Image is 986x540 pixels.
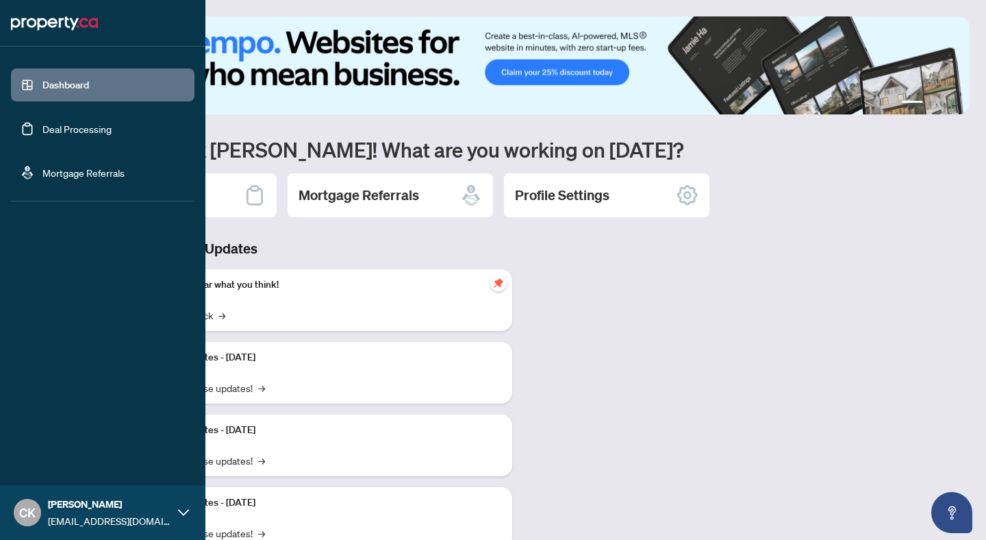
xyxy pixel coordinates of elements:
[928,101,934,106] button: 2
[48,497,171,512] span: [PERSON_NAME]
[48,513,171,528] span: [EMAIL_ADDRESS][DOMAIN_NAME]
[258,453,265,468] span: →
[42,167,125,179] a: Mortgage Referrals
[19,503,36,522] span: CK
[11,12,98,34] img: logo
[144,278,501,293] p: We want to hear what you think!
[42,79,89,91] a: Dashboard
[144,495,501,511] p: Platform Updates - [DATE]
[42,123,112,135] a: Deal Processing
[931,492,972,533] button: Open asap
[299,186,419,205] h2: Mortgage Referrals
[144,423,501,438] p: Platform Updates - [DATE]
[71,239,512,258] h3: Brokerage & Industry Updates
[490,275,507,291] span: pushpin
[939,101,945,106] button: 3
[144,350,501,365] p: Platform Updates - [DATE]
[901,101,923,106] button: 1
[218,308,225,323] span: →
[71,16,970,114] img: Slide 0
[71,136,970,162] h1: Welcome back [PERSON_NAME]! What are you working on [DATE]?
[950,101,956,106] button: 4
[515,186,609,205] h2: Profile Settings
[258,380,265,395] span: →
